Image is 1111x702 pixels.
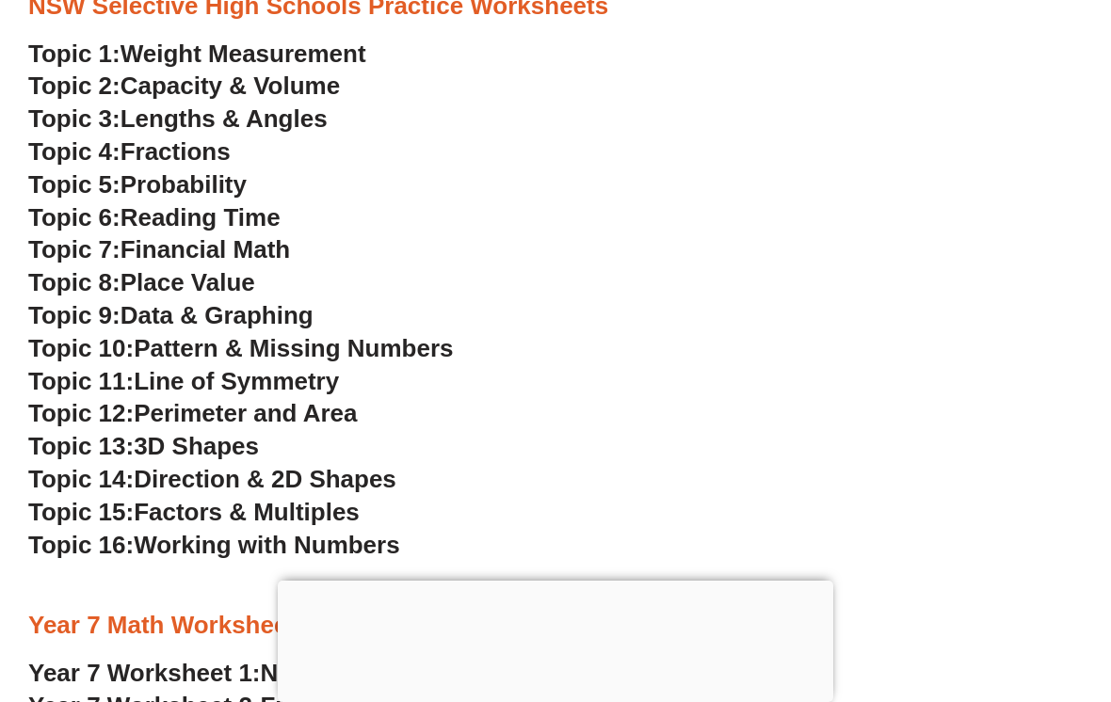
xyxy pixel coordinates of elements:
[134,432,259,460] span: 3D Shapes
[28,170,247,199] a: Topic 5:Probability
[121,235,290,263] span: Financial Math
[121,40,366,68] span: Weight Measurement
[28,137,121,166] span: Topic 4:
[28,531,400,559] a: Topic 16:Working with Numbers
[28,268,121,296] span: Topic 8:
[121,72,340,100] span: Capacity & Volume
[28,40,121,68] span: Topic 1:
[28,203,281,231] a: Topic 6:Reading Time
[28,72,121,100] span: Topic 2:
[788,489,1111,702] iframe: Chat Widget
[28,432,259,460] a: Topic 13:3D Shapes
[134,465,396,493] span: Direction & 2D Shapes
[28,334,134,362] span: Topic 10:
[28,203,121,231] span: Topic 6:
[134,399,357,427] span: Perimeter and Area
[121,104,328,133] span: Lengths & Angles
[261,659,553,687] span: Numbers and Operations
[134,334,453,362] span: Pattern & Missing Numbers
[28,301,121,329] span: Topic 9:
[28,137,231,166] a: Topic 4:Fractions
[28,235,121,263] span: Topic 7:
[121,137,231,166] span: Fractions
[121,301,314,329] span: Data & Graphing
[28,170,121,199] span: Topic 5:
[28,40,366,68] a: Topic 1:Weight Measurement
[28,659,261,687] span: Year 7 Worksheet 1:
[28,659,553,687] a: Year 7 Worksheet 1:Numbers and Operations
[28,399,357,427] a: Topic 12:Perimeter and Area
[134,531,399,559] span: Working with Numbers
[28,104,121,133] span: Topic 3:
[28,498,134,526] span: Topic 15:
[28,610,1083,642] h3: Year 7 Math Worksheets
[134,498,360,526] span: Factors & Multiples
[28,268,255,296] a: Topic 8:Place Value
[28,72,340,100] a: Topic 2:Capacity & Volume
[121,268,255,296] span: Place Value
[28,367,339,395] a: Topic 11:Line of Symmetry
[28,432,134,460] span: Topic 13:
[134,367,339,395] span: Line of Symmetry
[121,203,281,231] span: Reading Time
[28,465,396,493] a: Topic 14:Direction & 2D Shapes
[28,498,360,526] a: Topic 15:Factors & Multiples
[28,235,290,263] a: Topic 7:Financial Math
[28,334,453,362] a: Topic 10:Pattern & Missing Numbers
[28,104,328,133] a: Topic 3:Lengths & Angles
[28,301,314,329] a: Topic 9:Data & Graphing
[28,399,134,427] span: Topic 12:
[28,531,134,559] span: Topic 16:
[28,465,134,493] span: Topic 14:
[278,581,833,649] iframe: Advertisement
[28,367,134,395] span: Topic 11:
[121,170,247,199] span: Probability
